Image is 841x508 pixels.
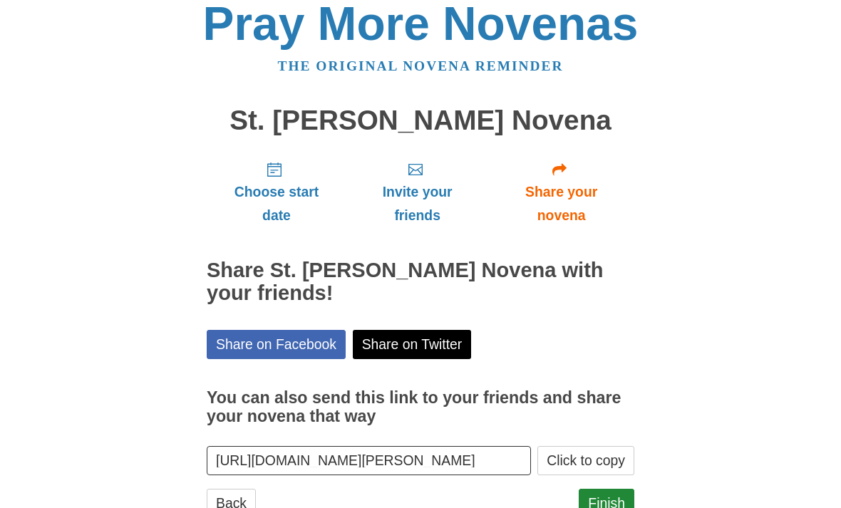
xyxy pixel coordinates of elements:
a: Invite your friends [346,150,488,234]
a: Share on Twitter [353,330,472,359]
span: Choose start date [221,180,332,227]
span: Share your novena [502,180,620,227]
h3: You can also send this link to your friends and share your novena that way [207,389,634,425]
h2: Share St. [PERSON_NAME] Novena with your friends! [207,259,634,305]
a: Share on Facebook [207,330,346,359]
span: Invite your friends [361,180,474,227]
h1: St. [PERSON_NAME] Novena [207,105,634,136]
a: Share your novena [488,150,634,234]
a: The original novena reminder [278,58,564,73]
a: Choose start date [207,150,346,234]
button: Click to copy [537,446,634,475]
